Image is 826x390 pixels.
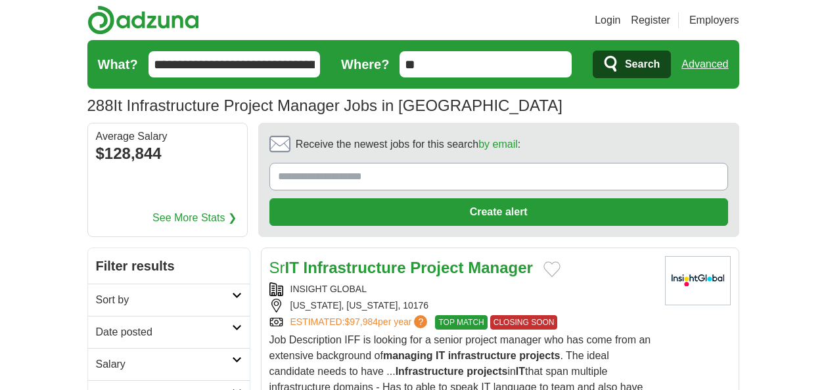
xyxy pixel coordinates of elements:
strong: IT [516,366,525,377]
label: Where? [341,54,389,74]
button: Add to favorite jobs [543,261,561,277]
strong: Manager [468,259,533,276]
strong: IT [436,350,445,361]
label: What? [98,54,138,74]
strong: infrastructure [448,350,516,361]
h2: Date posted [96,324,232,340]
a: SrIT Infrastructure Project Manager [269,259,533,276]
strong: projects [467,366,507,377]
span: Receive the newest jobs for this search : [296,137,520,152]
a: Salary [88,348,250,380]
h2: Salary [96,357,232,372]
span: $97,984 [344,316,378,327]
strong: managing [383,350,433,361]
img: Insight Global logo [665,256,731,305]
a: Register [631,12,670,28]
a: Login [595,12,620,28]
a: by email [478,139,518,150]
h1: It Infrastructure Project Manager Jobs in [GEOGRAPHIC_DATA] [87,97,562,114]
span: TOP MATCH [435,315,487,330]
strong: Infrastructure [304,259,406,276]
a: Advanced [681,51,728,77]
h2: Filter results [88,248,250,284]
div: $128,844 [96,142,239,165]
button: Create alert [269,198,728,226]
div: [US_STATE], [US_STATE], 10176 [269,299,654,313]
a: Sort by [88,284,250,316]
h2: Sort by [96,292,232,308]
span: CLOSING SOON [490,315,558,330]
a: INSIGHT GLOBAL [290,284,367,294]
strong: IT [285,259,299,276]
strong: Project [410,259,463,276]
a: Date posted [88,316,250,348]
div: Average Salary [96,131,239,142]
span: Search [625,51,660,77]
strong: projects [519,350,560,361]
a: See More Stats ❯ [152,210,237,226]
img: Adzuna logo [87,5,199,35]
button: Search [593,51,671,78]
span: ? [414,315,427,328]
span: 288 [87,94,114,118]
strong: Infrastructure [396,366,464,377]
a: ESTIMATED:$97,984per year? [290,315,430,330]
a: Employers [689,12,739,28]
